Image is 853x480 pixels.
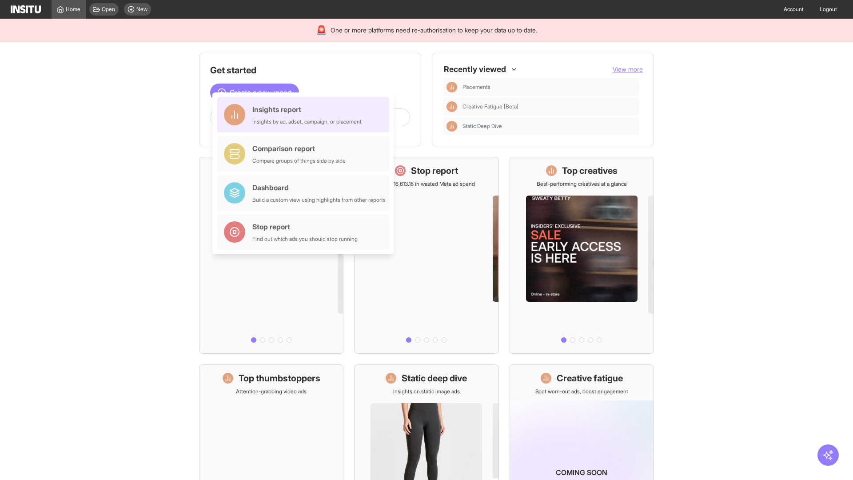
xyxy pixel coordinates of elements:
[393,388,460,395] p: Insights on static image ads
[462,84,490,91] span: Placements
[378,180,475,188] p: Save £16,613.18 in wasted Meta ad spend
[537,180,627,188] p: Best-performing creatives at a glance
[411,164,458,177] h1: Stop report
[210,64,410,76] h1: Get started
[252,118,362,125] div: Insights by ad, adset, campaign, or placement
[462,123,636,130] span: Static Deep Dive
[462,103,636,110] span: Creative Fatigue [Beta]
[252,182,386,193] div: Dashboard
[613,65,643,73] span: View more
[613,65,643,74] button: View more
[252,157,346,164] div: Compare groups of things side by side
[252,236,358,243] div: Find out which ads you should stop running
[462,103,518,110] span: Creative Fatigue [Beta]
[402,372,467,384] h1: Static deep dive
[462,123,502,130] span: Static Deep Dive
[354,157,498,354] a: Stop reportSave £16,613.18 in wasted Meta ad spend
[316,24,327,36] div: 🚨
[236,388,307,395] p: Attention-grabbing video ads
[102,6,115,13] span: Open
[252,196,386,204] div: Build a custom view using highlights from other reports
[239,372,320,384] h1: Top thumbstoppers
[11,5,41,13] img: Logo
[66,6,80,13] span: Home
[446,82,457,92] div: Insights
[446,101,457,112] div: Insights
[252,221,358,232] div: Stop report
[199,157,343,354] a: What's live nowSee all active ads instantly
[252,104,362,115] div: Insights report
[462,84,636,91] span: Placements
[331,26,537,35] span: One or more platforms need re-authorisation to keep your data up to date.
[252,143,346,154] div: Comparison report
[210,84,299,101] button: Create a new report
[510,157,654,354] a: Top creativesBest-performing creatives at a glance
[230,87,292,98] span: Create a new report
[446,121,457,132] div: Insights
[136,6,147,13] span: New
[562,164,618,177] h1: Top creatives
